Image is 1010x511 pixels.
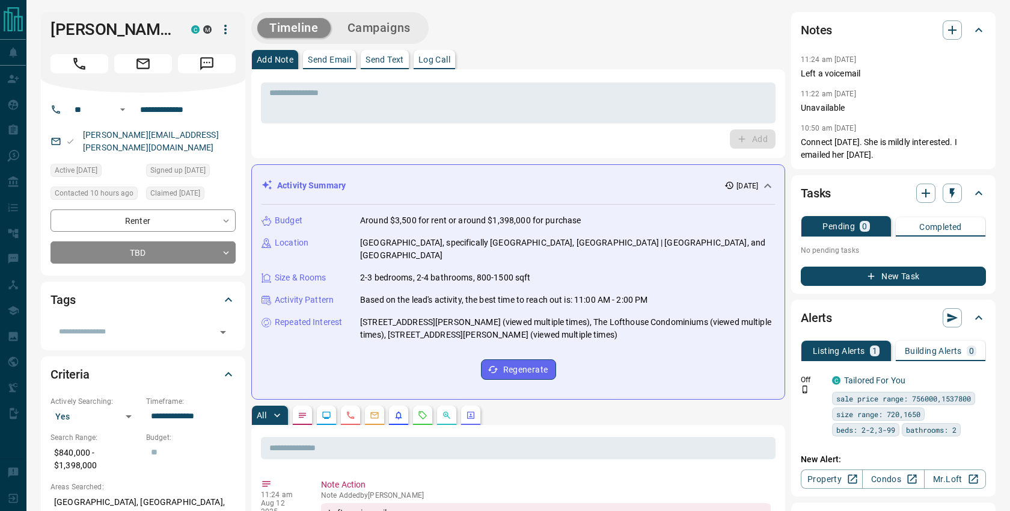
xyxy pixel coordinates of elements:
p: Log Call [418,55,450,64]
span: Message [178,54,236,73]
p: [GEOGRAPHIC_DATA], specifically [GEOGRAPHIC_DATA], [GEOGRAPHIC_DATA] | [GEOGRAPHIC_DATA], and [GE... [360,237,775,262]
p: Left a voicemail [801,67,986,80]
div: mrloft.ca [203,25,212,34]
p: $840,000 - $1,398,000 [50,443,140,475]
p: Note Action [321,478,771,491]
p: 11:24 am [DATE] [801,55,856,64]
button: Open [215,324,231,341]
p: Around $3,500 for rent or around $1,398,000 for purchase [360,214,581,227]
p: Timeframe: [146,396,236,407]
p: [DATE] [736,181,758,191]
p: 1 [872,347,877,355]
p: Connect [DATE]. She is mildly interested. I emailed her [DATE]. [801,136,986,161]
div: Alerts [801,303,986,332]
p: Building Alerts [905,347,962,355]
span: Signed up [DATE] [150,164,206,176]
p: 11:24 am [261,491,303,499]
span: size range: 720,1650 [836,408,920,420]
h2: Tags [50,290,75,309]
button: Regenerate [481,359,556,380]
button: New Task [801,267,986,286]
p: Search Range: [50,432,140,443]
button: Campaigns [335,18,423,38]
div: Fri Jun 24 2016 [146,164,236,181]
h2: Alerts [801,308,832,327]
p: Repeated Interest [275,316,342,329]
span: sale price range: 756000,1537800 [836,392,971,404]
div: Tue Aug 12 2025 [50,187,140,203]
p: Activity Pattern [275,294,334,306]
h2: Notes [801,20,832,40]
p: Pending [822,222,855,231]
span: Active [DATE] [55,164,97,176]
div: Activity Summary[DATE] [262,175,775,197]
p: All [257,411,266,420]
p: Listing Alerts [813,347,865,355]
div: Yes [50,407,140,426]
div: Tags [50,285,236,314]
span: Claimed [DATE] [150,187,200,199]
p: Add Note [257,55,293,64]
p: Location [275,237,308,249]
p: Send Text [366,55,404,64]
p: Size & Rooms [275,271,326,284]
div: condos.ca [832,376,840,385]
svg: Notes [298,410,307,420]
svg: Push Notification Only [801,385,809,394]
a: Property [801,469,863,489]
p: No pending tasks [801,241,986,259]
div: Renter [50,209,236,232]
svg: Listing Alerts [394,410,403,420]
p: Completed [919,223,962,231]
p: Actively Searching: [50,396,140,407]
svg: Opportunities [442,410,451,420]
svg: Email Valid [66,137,75,146]
a: Condos [862,469,924,489]
span: Contacted 10 hours ago [55,187,133,199]
h1: [PERSON_NAME] [50,20,173,39]
span: Email [114,54,172,73]
svg: Agent Actions [466,410,476,420]
svg: Calls [346,410,355,420]
p: 10:50 am [DATE] [801,124,856,132]
button: Open [115,102,130,117]
div: condos.ca [191,25,200,34]
p: Areas Searched: [50,482,236,492]
div: Sun Aug 10 2025 [50,164,140,181]
p: Based on the lead's activity, the best time to reach out is: 11:00 AM - 2:00 PM [360,294,647,306]
span: bathrooms: 2 [906,424,956,436]
p: Budget: [146,432,236,443]
span: Call [50,54,108,73]
svg: Emails [370,410,379,420]
p: Send Email [308,55,351,64]
div: Fri Jun 24 2016 [146,187,236,203]
p: Activity Summary [277,179,346,192]
a: [PERSON_NAME][EMAIL_ADDRESS][PERSON_NAME][DOMAIN_NAME] [83,130,219,152]
div: Tasks [801,179,986,208]
h2: Tasks [801,184,831,203]
p: Budget [275,214,302,227]
div: TBD [50,241,236,264]
div: Criteria [50,360,236,389]
span: beds: 2-2,3-99 [836,424,895,436]
p: [STREET_ADDRESS][PERSON_NAME] (viewed multiple times), The Lofthouse Condominiums (viewed multipl... [360,316,775,341]
div: Notes [801,16,986,45]
svg: Lead Browsing Activity [322,410,331,420]
p: 0 [969,347,974,355]
h2: Criteria [50,365,90,384]
a: Mr.Loft [924,469,986,489]
p: New Alert: [801,453,986,466]
p: 2-3 bedrooms, 2-4 bathrooms, 800-1500 sqft [360,271,531,284]
p: Note Added by [PERSON_NAME] [321,491,771,500]
p: Unavailable [801,102,986,114]
p: 11:22 am [DATE] [801,90,856,98]
button: Timeline [257,18,331,38]
svg: Requests [418,410,427,420]
p: Off [801,374,825,385]
p: 0 [862,222,867,231]
a: Tailored For You [844,376,905,385]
